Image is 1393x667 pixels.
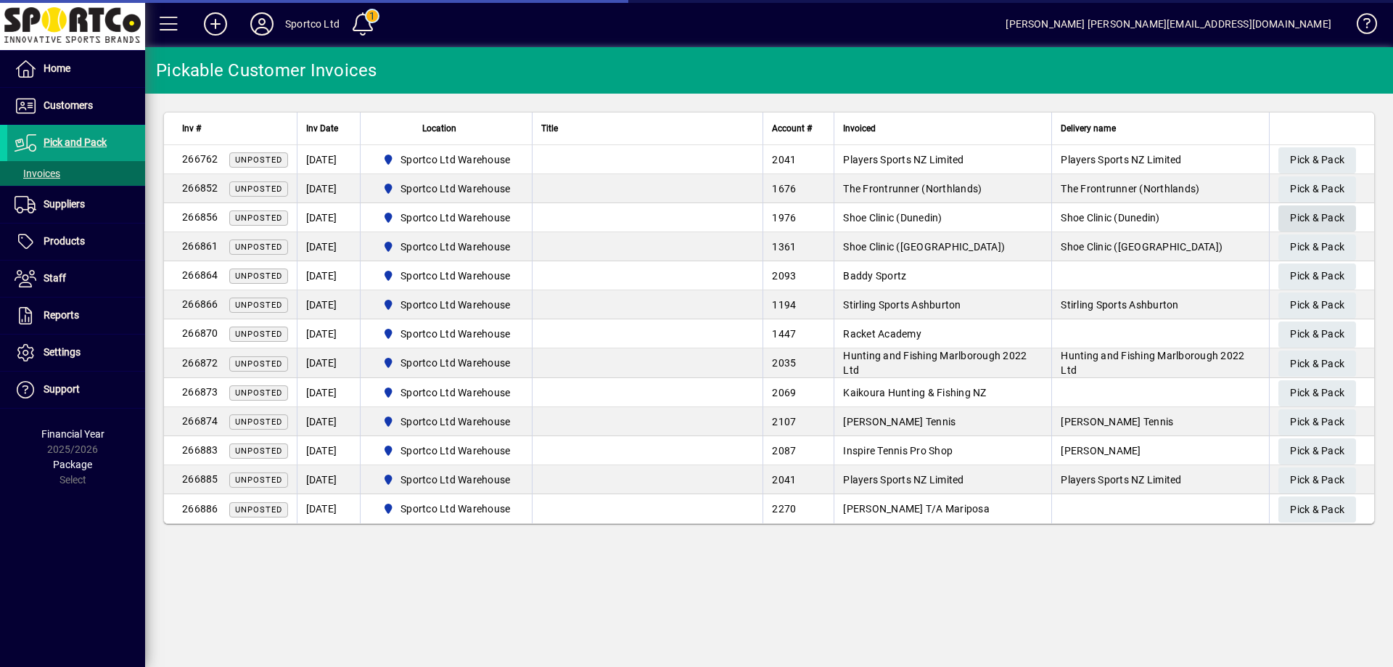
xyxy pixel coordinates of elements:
[1346,3,1375,50] a: Knowledge Base
[297,436,360,465] td: [DATE]
[400,385,510,400] span: Sportco Ltd Warehouse
[1278,496,1356,523] button: Pick & Pack
[400,502,510,516] span: Sportco Ltd Warehouse
[843,328,921,340] span: Racket Academy
[422,120,456,136] span: Location
[1061,299,1178,311] span: Stirling Sports Ashburton
[182,503,218,515] span: 266886
[377,471,517,488] span: Sportco Ltd Warehouse
[843,120,876,136] span: Invoiced
[7,372,145,408] a: Support
[1278,263,1356,290] button: Pick & Pack
[377,238,517,255] span: Sportco Ltd Warehouse
[400,240,510,254] span: Sportco Ltd Warehouse
[772,299,796,311] span: 1194
[1290,498,1344,522] span: Pick & Pack
[1278,322,1356,348] button: Pick & Pack
[306,120,351,136] div: Inv Date
[53,459,92,470] span: Package
[772,387,796,398] span: 2069
[772,120,812,136] span: Account #
[44,272,66,284] span: Staff
[377,325,517,343] span: Sportco Ltd Warehouse
[772,154,796,165] span: 2041
[772,474,796,486] span: 2041
[1061,474,1181,486] span: Players Sports NZ Limited
[297,319,360,348] td: [DATE]
[1061,445,1141,457] span: [PERSON_NAME]
[843,503,990,515] span: [PERSON_NAME] T/A Mariposa
[7,88,145,124] a: Customers
[235,184,282,194] span: Unposted
[235,271,282,281] span: Unposted
[285,12,340,36] div: Sportco Ltd
[1278,351,1356,377] button: Pick & Pack
[7,261,145,297] a: Staff
[843,120,1043,136] div: Invoiced
[1061,416,1173,427] span: [PERSON_NAME] Tennis
[772,241,796,253] span: 1361
[182,327,218,339] span: 266870
[239,11,285,37] button: Profile
[400,152,510,167] span: Sportco Ltd Warehouse
[1290,293,1344,317] span: Pick & Pack
[772,120,825,136] div: Account #
[235,155,282,165] span: Unposted
[44,62,70,74] span: Home
[297,232,360,261] td: [DATE]
[44,346,81,358] span: Settings
[1061,350,1244,376] span: Hunting and Fishing Marlborough 2022 Ltd
[1290,352,1344,376] span: Pick & Pack
[182,357,218,369] span: 266872
[297,290,360,319] td: [DATE]
[377,413,517,430] span: Sportco Ltd Warehouse
[182,182,218,194] span: 266852
[1290,439,1344,463] span: Pick & Pack
[182,415,218,427] span: 266874
[235,475,282,485] span: Unposted
[1278,205,1356,232] button: Pick & Pack
[192,11,239,37] button: Add
[400,327,510,341] span: Sportco Ltd Warehouse
[400,298,510,312] span: Sportco Ltd Warehouse
[7,224,145,260] a: Products
[1290,410,1344,434] span: Pick & Pack
[235,213,282,223] span: Unposted
[772,416,796,427] span: 2107
[541,120,558,136] span: Title
[7,187,145,223] a: Suppliers
[182,240,218,252] span: 266861
[400,356,510,370] span: Sportco Ltd Warehouse
[7,51,145,87] a: Home
[182,298,218,310] span: 266866
[1278,409,1356,435] button: Pick & Pack
[1061,154,1181,165] span: Players Sports NZ Limited
[772,503,796,515] span: 2270
[772,183,796,195] span: 1676
[15,168,60,179] span: Invoices
[1278,234,1356,261] button: Pick & Pack
[1061,241,1223,253] span: Shoe Clinic ([GEOGRAPHIC_DATA])
[1290,322,1344,346] span: Pick & Pack
[541,120,754,136] div: Title
[7,161,145,186] a: Invoices
[297,145,360,174] td: [DATE]
[369,120,524,136] div: Location
[182,211,218,223] span: 266856
[306,120,338,136] span: Inv Date
[297,407,360,436] td: [DATE]
[235,242,282,252] span: Unposted
[1278,292,1356,319] button: Pick & Pack
[377,151,517,168] span: Sportco Ltd Warehouse
[297,261,360,290] td: [DATE]
[843,474,963,486] span: Players Sports NZ Limited
[182,444,218,456] span: 266883
[1290,148,1344,172] span: Pick & Pack
[7,298,145,334] a: Reports
[235,300,282,310] span: Unposted
[1290,264,1344,288] span: Pick & Pack
[1278,176,1356,202] button: Pick & Pack
[1290,468,1344,492] span: Pick & Pack
[400,181,510,196] span: Sportco Ltd Warehouse
[377,384,517,401] span: Sportco Ltd Warehouse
